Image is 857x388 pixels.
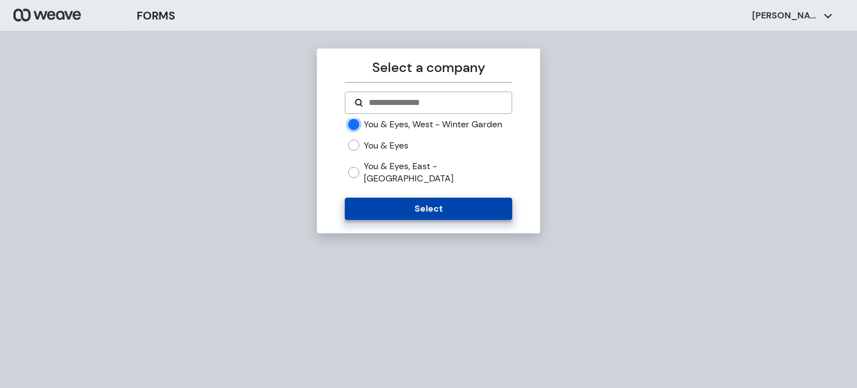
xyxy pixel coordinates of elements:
p: Select a company [345,58,512,78]
button: Select [345,198,512,220]
label: You & Eyes, East - [GEOGRAPHIC_DATA] [364,160,512,184]
input: Search [368,96,502,109]
h3: FORMS [137,7,175,24]
p: [PERSON_NAME] [752,9,819,22]
label: You & Eyes [364,140,408,152]
label: You & Eyes, West - Winter Garden [364,118,502,131]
